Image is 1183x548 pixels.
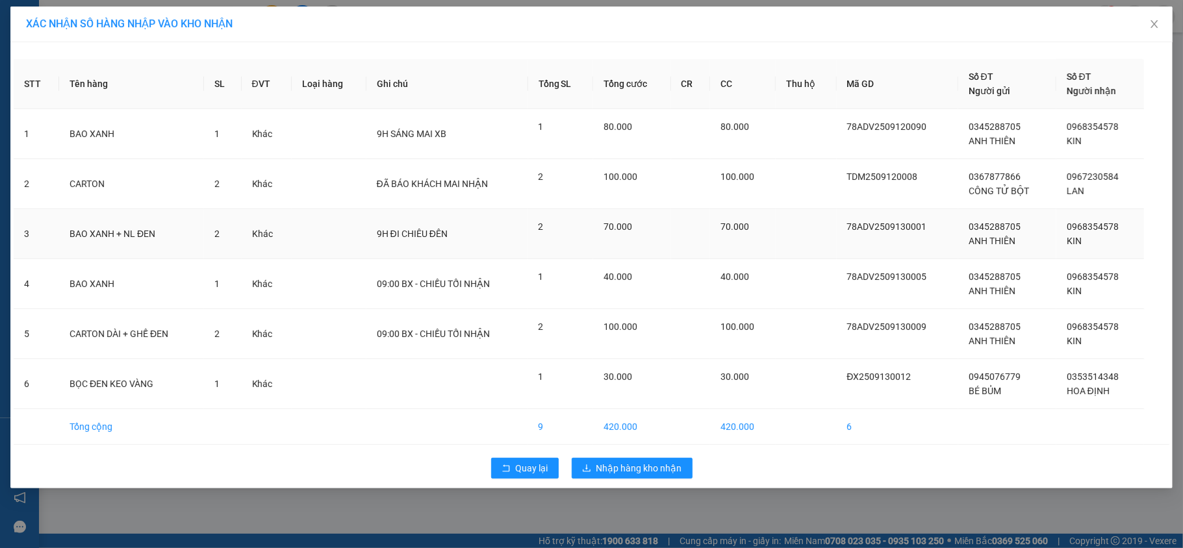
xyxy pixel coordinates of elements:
td: Khác [242,309,292,359]
td: Khác [242,159,292,209]
th: STT [14,59,59,109]
span: ANH THIÊN [969,286,1015,296]
span: 30.000 [604,371,632,382]
td: 3 [14,209,59,259]
span: HOA ĐỊNH [1067,386,1110,396]
span: Người gửi [969,86,1010,96]
span: KIN [1067,336,1082,346]
td: 420.000 [710,409,776,445]
th: CC [710,59,776,109]
span: 2 [214,179,220,189]
span: LAN [1067,186,1084,196]
span: 9H ĐI CHIÊU ĐÊN [377,229,448,239]
span: 2 [539,321,544,332]
span: BÉ BỦM [969,386,1001,396]
span: Quay lại [516,461,548,475]
span: ANH THIÊN [969,136,1015,146]
span: 0345288705 [969,121,1021,132]
span: 0968354578 [1067,321,1119,332]
span: Nhập hàng kho nhận [596,461,682,475]
span: KIN [1067,136,1082,146]
span: 100.000 [604,171,637,182]
span: 2 [214,329,220,339]
span: 09:00 BX - CHIỀU TỐI NHẬN [377,329,490,339]
th: Loại hàng [292,59,366,109]
span: close [1149,19,1160,29]
th: SL [204,59,242,109]
th: Ghi chú [366,59,528,109]
button: rollbackQuay lại [491,458,559,479]
button: Close [1136,6,1173,43]
span: 70.000 [604,221,632,232]
td: 4 [14,259,59,309]
td: Khác [242,109,292,159]
td: Tổng cộng [59,409,204,445]
span: 0345288705 [969,271,1021,282]
td: 9 [528,409,593,445]
span: 0367877866 [969,171,1021,182]
span: 0967230584 [1067,171,1119,182]
span: 78ADV2509130001 [847,221,927,232]
span: 0353514348 [1067,371,1119,382]
td: BỌC ĐEN KEO VÀNG [59,359,204,409]
span: 78ADV2509130009 [847,321,927,332]
span: download [582,464,591,474]
span: 1 [214,279,220,289]
td: Khác [242,359,292,409]
span: Số ĐT [1067,71,1091,82]
span: 0968354578 [1067,121,1119,132]
th: Thu hộ [776,59,836,109]
span: 0345288705 [969,221,1021,232]
td: 5 [14,309,59,359]
span: 2 [214,229,220,239]
button: downloadNhập hàng kho nhận [572,458,693,479]
span: 78ADV2509130005 [847,271,927,282]
span: 0968354578 [1067,271,1119,282]
span: 70.000 [720,221,749,232]
span: 1 [214,379,220,389]
th: CR [671,59,710,109]
span: 1 [539,371,544,382]
span: 40.000 [720,271,749,282]
span: 9H SÁNG MAI XB [377,129,446,139]
th: Tổng SL [528,59,593,109]
span: rollback [502,464,511,474]
td: BAO XANH [59,259,204,309]
td: 6 [837,409,958,445]
span: 80.000 [604,121,632,132]
span: CÔNG TỬ BỘT [969,186,1029,196]
th: Tổng cước [593,59,671,109]
span: ĐÃ BÁO KHÁCH MAI NHẬN [377,179,488,189]
td: 2 [14,159,59,209]
th: Tên hàng [59,59,204,109]
span: 100.000 [720,171,754,182]
td: CARTON [59,159,204,209]
td: Khác [242,209,292,259]
span: ANH THIÊN [969,336,1015,346]
td: Khác [242,259,292,309]
td: CARTON DÀI + GHẾ ĐEN [59,309,204,359]
th: Mã GD [837,59,958,109]
span: 09:00 BX - CHIỀU TỐI NHẬN [377,279,490,289]
span: ANH THIÊN [969,236,1015,246]
span: 1 [539,121,544,132]
span: KIN [1067,236,1082,246]
td: 1 [14,109,59,159]
span: 100.000 [604,321,637,332]
span: 30.000 [720,371,749,382]
span: 40.000 [604,271,632,282]
span: Số ĐT [969,71,993,82]
span: TDM2509120008 [847,171,918,182]
span: 80.000 [720,121,749,132]
span: 2 [539,171,544,182]
span: 78ADV2509120090 [847,121,927,132]
td: BAO XANH + NL ĐEN [59,209,204,259]
td: 6 [14,359,59,409]
th: ĐVT [242,59,292,109]
span: 0945076779 [969,371,1021,382]
span: 0345288705 [969,321,1021,332]
td: BAO XANH [59,109,204,159]
td: 420.000 [593,409,671,445]
span: 100.000 [720,321,754,332]
span: 1 [539,271,544,282]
